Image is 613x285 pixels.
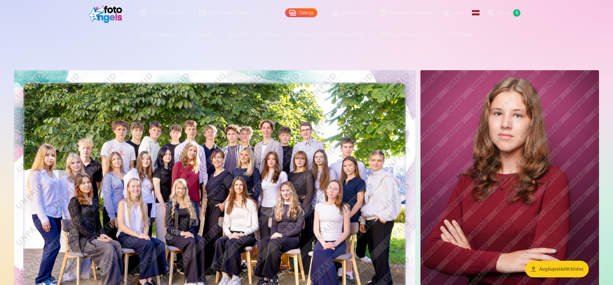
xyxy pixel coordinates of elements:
[255,26,287,43] a: Krūzes
[285,8,317,17] a: Galerija
[182,26,221,43] a: Komplekti
[513,9,520,17] span: 0
[89,3,125,23] img: /fa1
[371,26,425,43] a: Atslēgu piekariņi
[525,261,589,277] button: Augšupielādēt bildes
[321,26,371,43] a: Foto kalendāri
[221,26,255,43] a: Magnēti
[133,26,182,43] a: Foto izdrukas
[425,26,480,43] a: Visi produkti
[497,9,511,17] span: Grozs
[287,26,321,43] a: Suvenīri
